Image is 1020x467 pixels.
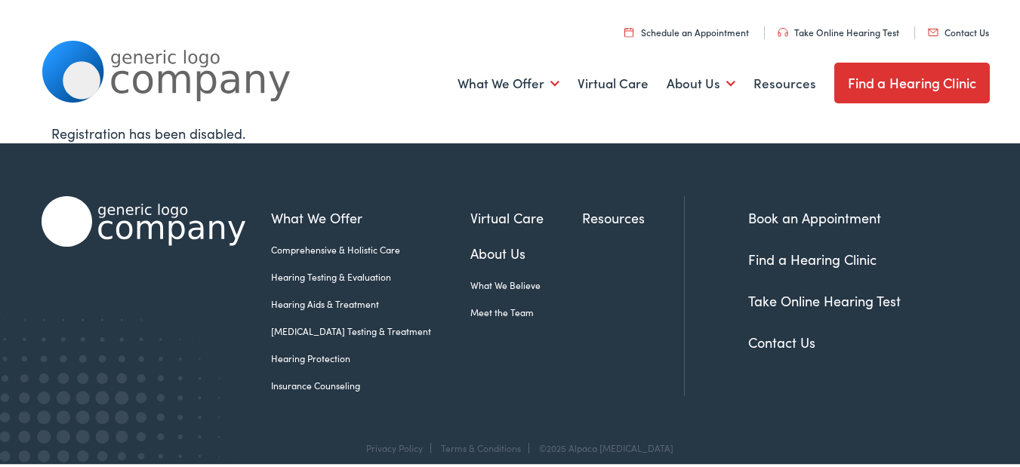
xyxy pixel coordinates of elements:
a: Find a Hearing Clinic [834,60,991,101]
div: ©2025 Alpaca [MEDICAL_DATA] [532,441,673,451]
a: Meet the Team [470,303,583,317]
a: Virtual Care [578,54,649,109]
img: utility icon [624,25,633,35]
a: About Us [667,54,735,109]
a: Privacy Policy [366,439,423,452]
a: Hearing Protection [271,349,470,363]
a: What We Offer [458,54,559,109]
a: What We Offer [271,205,470,226]
a: Terms & Conditions [441,439,521,452]
img: utility icon [778,26,788,35]
a: Insurance Counseling [271,376,470,390]
img: Alpaca Audiology [42,194,245,244]
a: Resources [753,54,816,109]
a: What We Believe [470,276,583,290]
a: About Us [470,241,583,261]
a: Hearing Testing & Evaluation [271,268,470,281]
img: utility icon [928,26,938,34]
a: Contact Us [748,330,815,349]
a: Take Online Hearing Test [778,23,899,36]
a: Schedule an Appointment [624,23,749,36]
a: Contact Us [928,23,989,36]
a: Comprehensive & Holistic Care [271,241,470,254]
a: Take Online Hearing Test [748,289,901,308]
a: Hearing Aids & Treatment [271,295,470,309]
a: Virtual Care [470,205,583,226]
div: Registration has been disabled. [51,121,979,141]
a: Book an Appointment [748,206,881,225]
a: [MEDICAL_DATA] Testing & Treatment [271,322,470,336]
a: Find a Hearing Clinic [748,247,877,266]
a: Resources [582,205,684,226]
